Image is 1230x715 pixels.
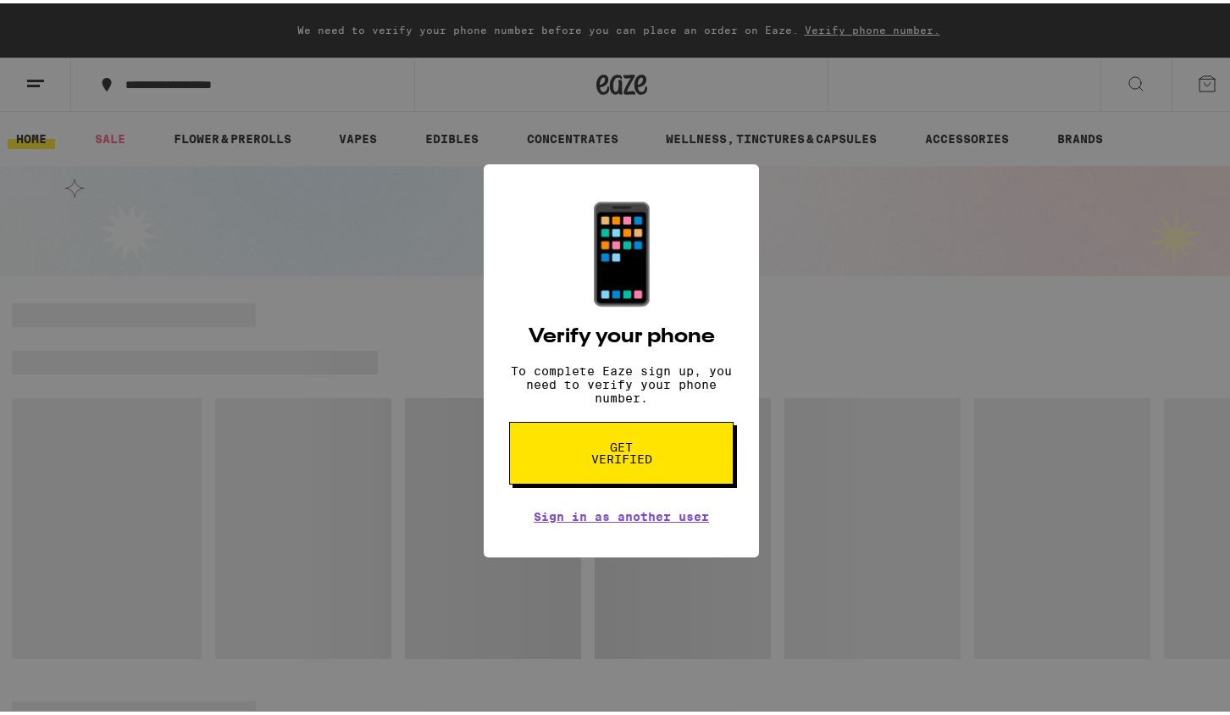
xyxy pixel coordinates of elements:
[562,195,681,307] div: 📱
[509,418,734,481] button: Get verified
[509,361,734,402] p: To complete Eaze sign up, you need to verify your phone number.
[529,324,715,344] h2: Verify your phone
[10,12,122,25] span: Hi. Need any help?
[578,438,665,462] span: Get verified
[534,507,709,520] a: Sign in as another user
